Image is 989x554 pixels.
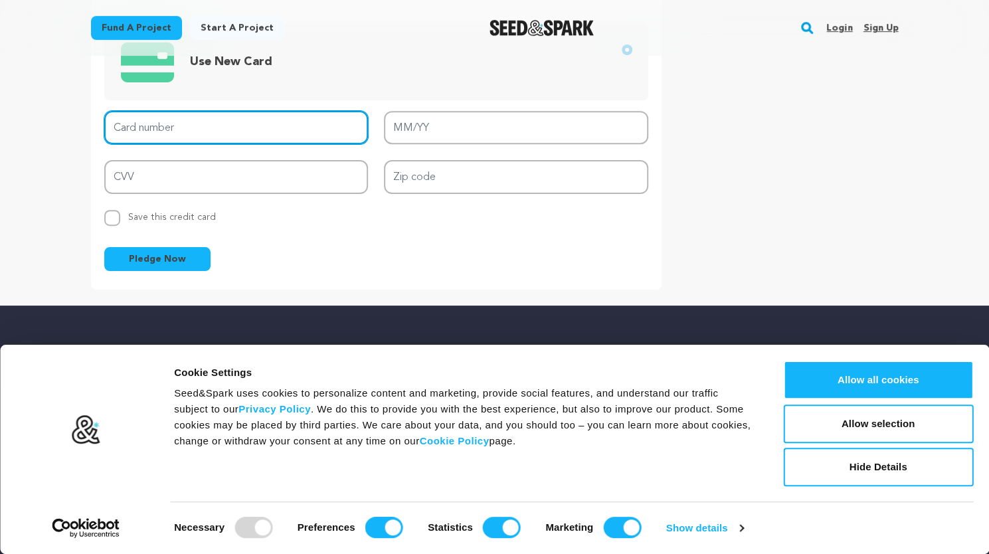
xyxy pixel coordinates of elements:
img: credit card icons [121,35,174,89]
button: Hide Details [783,448,973,486]
a: Seed&Spark Homepage [490,20,594,36]
a: Privacy Policy [238,403,311,415]
legend: Consent Selection [173,511,174,512]
img: logo [71,415,101,445]
input: MM/YY [384,111,648,145]
div: Cookie Settings [174,365,753,381]
button: Allow selection [783,405,973,443]
strong: Preferences [298,521,355,533]
a: Show details [666,518,743,538]
strong: Marketing [545,521,593,533]
button: Pledge Now [104,247,211,271]
a: Login [826,17,852,39]
strong: Necessary [174,521,225,533]
a: Sign up [863,17,898,39]
button: Allow all cookies [783,361,973,399]
input: Card number [104,111,369,145]
a: Usercentrics Cookiebot - opens in a new window [28,518,144,538]
a: Fund a project [91,16,182,40]
a: Start a project [190,16,284,40]
input: Zip code [384,160,648,194]
input: CVV [104,160,369,194]
a: Cookie Policy [419,435,489,446]
div: Seed&Spark uses cookies to personalize content and marketing, provide social features, and unders... [174,385,753,449]
span: Pledge Now [129,252,186,266]
span: Use New Card [190,56,272,68]
span: Save this credit card [128,207,216,222]
strong: Statistics [428,521,473,533]
img: Seed&Spark Logo Dark Mode [490,20,594,36]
